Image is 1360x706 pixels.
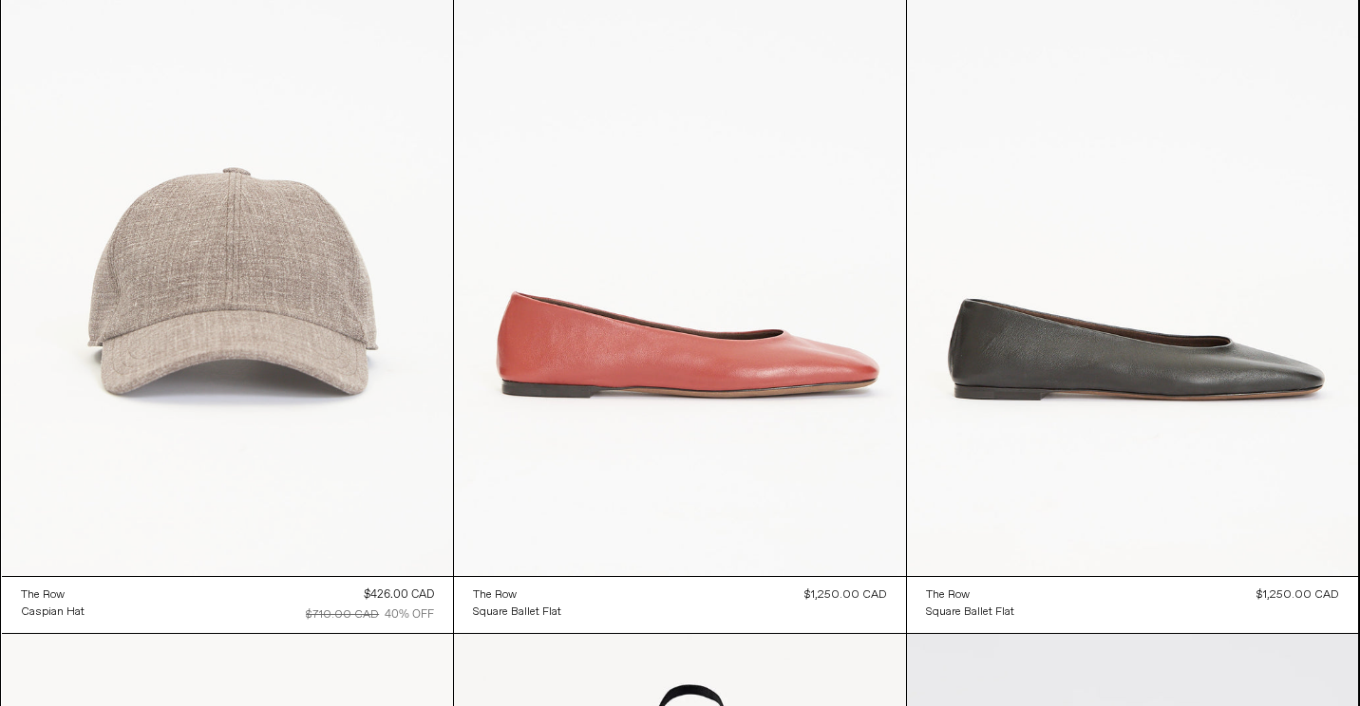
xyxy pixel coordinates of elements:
div: The Row [473,587,517,604]
a: The Row [473,586,561,604]
div: Caspian Hat [21,604,85,621]
div: $710.00 CAD [306,606,379,623]
div: $426.00 CAD [364,586,434,604]
a: Square Ballet Flat [473,604,561,621]
a: The Row [21,586,85,604]
a: Caspian Hat [21,604,85,621]
div: 40% OFF [385,606,434,623]
a: Square Ballet Flat [926,604,1014,621]
div: Square Ballet Flat [473,604,561,621]
div: Square Ballet Flat [926,604,1014,621]
div: $1,250.00 CAD [804,586,887,604]
a: The Row [926,586,1014,604]
div: The Row [21,587,65,604]
div: The Row [926,587,970,604]
div: $1,250.00 CAD [1256,586,1339,604]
